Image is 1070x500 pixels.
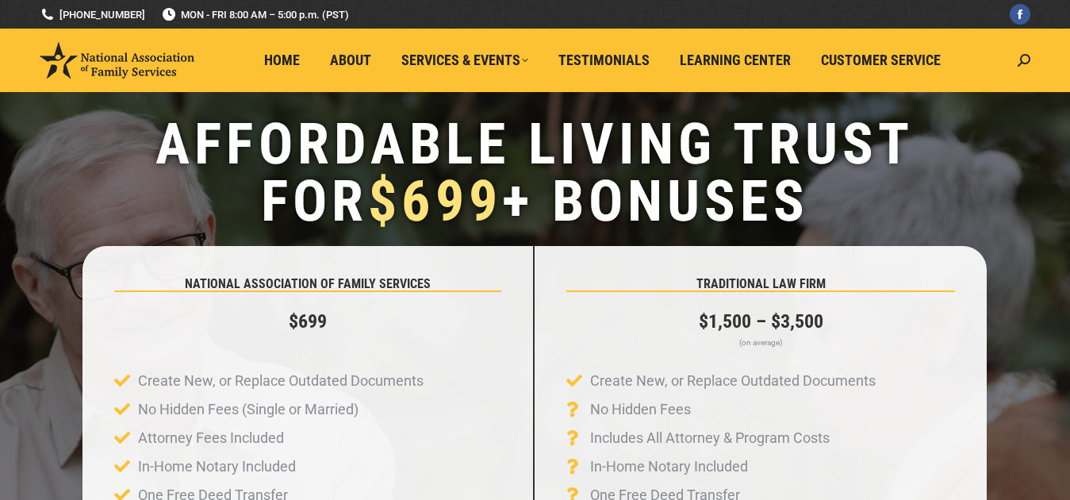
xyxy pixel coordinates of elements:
[586,367,876,395] span: Create New, or Replace Outdated Documents
[264,52,300,69] span: Home
[821,52,941,69] span: Customer Service
[586,395,691,424] span: No Hidden Fees
[368,167,501,235] span: $699
[586,452,748,481] span: In-Home Notary Included
[699,310,823,333] strong: $1,500 – $3,500
[810,45,952,75] a: Customer Service
[558,52,650,69] span: Testimonials
[330,52,371,69] span: About
[401,52,528,69] span: Services & Events
[319,45,382,75] a: About
[40,7,145,22] a: [PHONE_NUMBER]
[134,395,359,424] span: No Hidden Fees (Single or Married)
[547,45,661,75] a: Testimonials
[586,424,830,452] span: Includes All Attorney & Program Costs
[161,7,349,22] span: MON - FRI 8:00 AM – 5:00 p.m. (PST)
[40,42,194,79] img: National Association of Family Services
[8,116,1062,230] h1: Affordable Living Trust for + Bonuses
[289,310,327,333] strong: $699
[669,45,802,75] a: Learning Center
[114,278,501,290] h5: NATIONAL ASSOCIATION OF FAMILY SERVICES
[566,278,955,290] h5: TRADITIONAL LAW FIRM
[134,452,296,481] span: In-Home Notary Included
[1010,4,1030,25] a: Facebook page opens in new window
[134,367,424,395] span: Create New, or Replace Outdated Documents
[680,52,791,69] span: Learning Center
[134,424,284,452] span: Attorney Fees Included
[253,45,311,75] a: Home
